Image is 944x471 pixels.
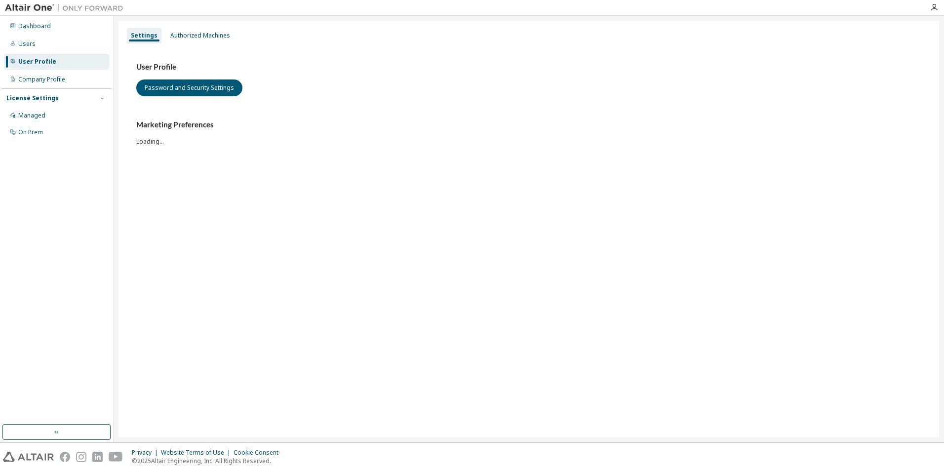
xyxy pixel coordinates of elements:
[132,457,284,465] p: © 2025 Altair Engineering, Inc. All Rights Reserved.
[131,32,157,39] div: Settings
[18,112,45,119] div: Managed
[161,449,234,457] div: Website Terms of Use
[18,76,65,83] div: Company Profile
[136,79,242,96] button: Password and Security Settings
[170,32,230,39] div: Authorized Machines
[3,452,54,462] img: altair_logo.svg
[136,120,921,145] div: Loading...
[76,452,86,462] img: instagram.svg
[136,120,921,130] h3: Marketing Preferences
[234,449,284,457] div: Cookie Consent
[132,449,161,457] div: Privacy
[18,128,43,136] div: On Prem
[5,3,128,13] img: Altair One
[109,452,123,462] img: youtube.svg
[18,58,56,66] div: User Profile
[18,40,36,48] div: Users
[136,62,921,72] h3: User Profile
[18,22,51,30] div: Dashboard
[92,452,103,462] img: linkedin.svg
[60,452,70,462] img: facebook.svg
[6,94,59,102] div: License Settings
